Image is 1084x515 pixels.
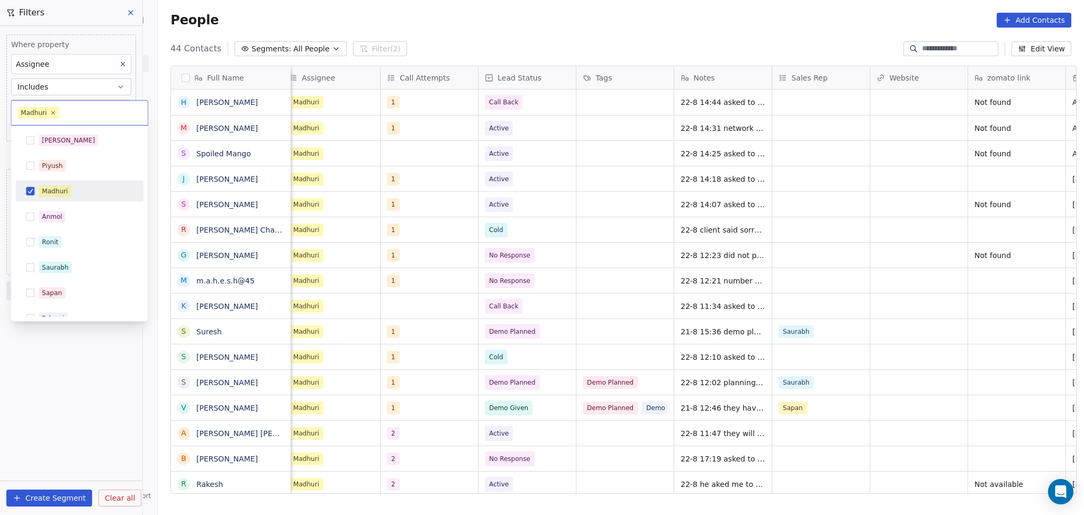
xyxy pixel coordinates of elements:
[21,108,47,118] div: Madhuri
[15,130,143,431] div: Suggestions
[42,212,62,221] div: Anmol
[42,161,62,171] div: Piyush
[42,288,62,298] div: Sapan
[42,263,68,272] div: Saurabh
[42,136,95,145] div: [PERSON_NAME]
[42,187,68,196] div: Madhuri
[42,314,65,323] div: Falguni
[42,237,58,247] div: Ronit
